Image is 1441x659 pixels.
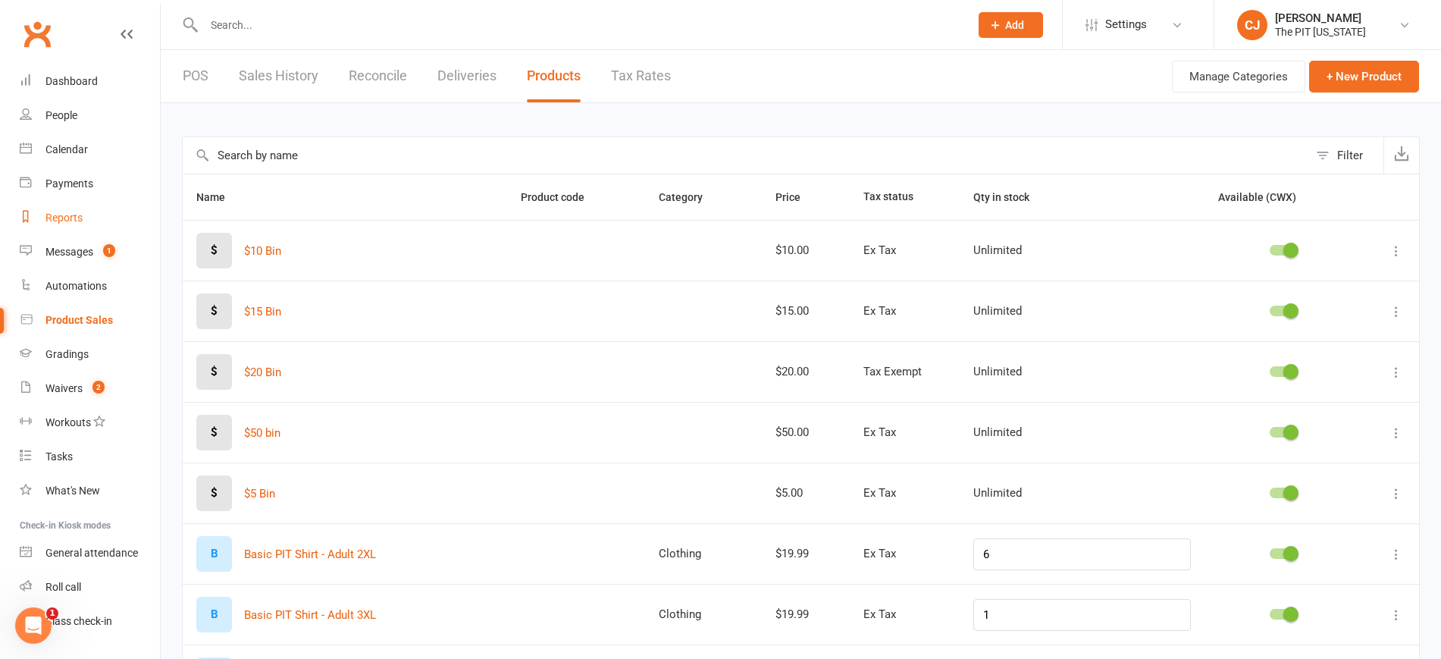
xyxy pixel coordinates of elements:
div: Reports [45,212,83,224]
div: $5 Bin [196,475,232,511]
button: $10 Bin [244,242,281,260]
div: $5.00 [775,487,837,500]
a: Clubworx [18,15,56,53]
span: 1 [103,244,115,257]
iframe: Intercom live chat [15,607,52,644]
span: 2 [92,381,105,394]
div: Ex Tax [863,244,946,257]
div: $50.00 [775,426,837,439]
div: Calendar [45,143,88,155]
button: Add [979,12,1043,38]
button: Filter [1308,137,1383,174]
a: Tasks [20,440,160,474]
div: Unlimited [973,305,1191,318]
div: $19.99 [775,548,837,560]
a: Reconcile [349,50,407,102]
div: Unlimited [973,244,1191,257]
div: Basic PIT Shirt - Adult 2XL [196,536,232,572]
div: Ex Tax [863,426,946,439]
button: Basic PIT Shirt - Adult 2XL [244,545,376,563]
a: Payments [20,167,160,201]
div: Product Sales [45,314,113,326]
button: $5 Bin [244,485,275,503]
div: General attendance [45,547,138,559]
a: General attendance kiosk mode [20,536,160,570]
span: Price [775,191,817,203]
input: Search by name [183,137,1308,174]
a: Sales History [239,50,318,102]
div: Unlimited [973,487,1191,500]
div: Filter [1337,146,1363,165]
div: $15 Bin [196,293,232,329]
a: Roll call [20,570,160,604]
div: People [45,109,77,121]
button: $50 bin [244,424,280,442]
a: Dashboard [20,64,160,99]
div: What's New [45,485,100,497]
div: $20 Bin [196,354,232,390]
button: + New Product [1309,61,1419,93]
div: Clothing [659,548,748,560]
a: Deliveries [437,50,497,102]
span: Available (CWX) [1218,191,1296,203]
a: Products [527,50,581,102]
div: Roll call [45,581,81,593]
div: Gradings [45,348,89,360]
a: Messages 1 [20,235,160,269]
div: $10 Bin [196,233,232,268]
div: Tasks [45,450,73,463]
span: Product code [521,191,601,203]
div: [PERSON_NAME] [1275,11,1366,25]
div: $10.00 [775,244,837,257]
a: People [20,99,160,133]
div: Clothing [659,608,748,621]
div: Ex Tax [863,305,946,318]
button: $20 Bin [244,363,281,381]
span: Name [196,191,242,203]
div: Unlimited [973,366,1191,378]
div: Dashboard [45,75,98,87]
div: Basic PIT Shirt - Adult 3XL [196,597,232,632]
div: $19.99 [775,608,837,621]
a: Waivers 2 [20,372,160,406]
input: Search... [199,14,959,36]
button: $15 Bin [244,303,281,321]
div: Payments [45,177,93,190]
div: Unlimited [973,426,1191,439]
div: Ex Tax [863,548,946,560]
div: $20.00 [775,366,837,378]
div: Waivers [45,382,83,394]
span: Settings [1105,8,1147,42]
button: Product code [521,188,601,206]
button: Basic PIT Shirt - Adult 3XL [244,606,376,624]
th: Tax status [850,174,960,220]
a: POS [183,50,208,102]
a: Automations [20,269,160,303]
a: Calendar [20,133,160,167]
div: $50 bin [196,415,232,450]
button: Qty in stock [973,188,1046,206]
span: 1 [46,607,58,620]
button: Manage Categories [1172,61,1305,93]
a: What's New [20,474,160,508]
span: Category [659,191,719,203]
div: The PIT [US_STATE] [1275,25,1366,39]
div: Ex Tax [863,608,946,621]
div: Tax Exempt [863,366,946,378]
a: Workouts [20,406,160,440]
div: CJ [1237,10,1267,40]
a: Gradings [20,337,160,372]
div: Ex Tax [863,487,946,500]
button: Name [196,188,242,206]
div: Workouts [45,416,91,428]
div: $15.00 [775,305,837,318]
a: Tax Rates [611,50,671,102]
div: Class check-in [45,615,112,627]
a: Product Sales [20,303,160,337]
span: Qty in stock [973,191,1046,203]
a: Class kiosk mode [20,604,160,639]
button: Category [659,188,719,206]
a: Reports [20,201,160,235]
div: Messages [45,246,93,258]
button: Price [775,188,817,206]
